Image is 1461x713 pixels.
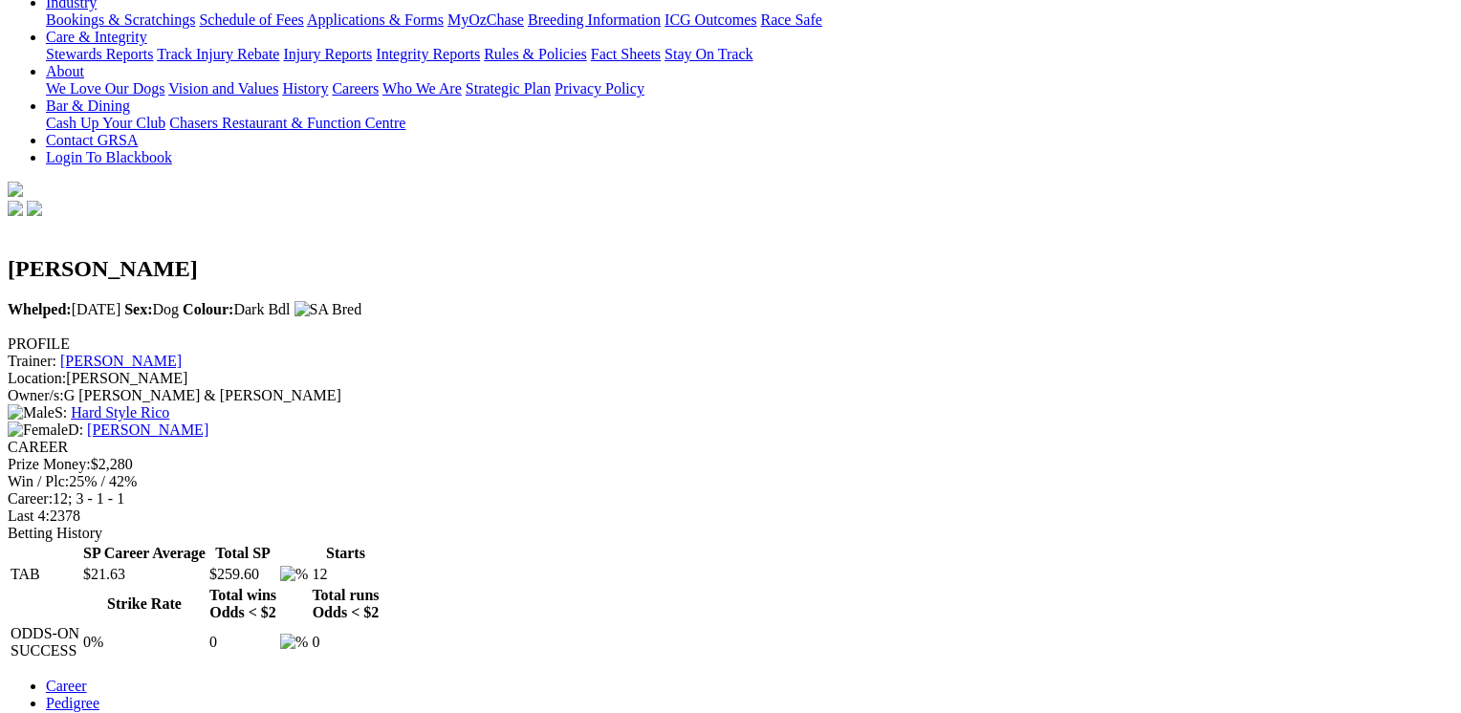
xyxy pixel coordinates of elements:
th: Total runs Odds < $2 [311,586,380,622]
b: Sex: [124,301,152,317]
span: Win / Plc: [8,473,69,489]
h2: [PERSON_NAME] [8,256,1439,282]
a: We Love Our Dogs [46,80,164,97]
span: S: [8,404,67,421]
div: CAREER [8,439,1439,456]
b: Colour: [183,301,233,317]
th: Strike Rate [82,586,207,622]
a: Cash Up Your Club [46,115,165,131]
div: About [46,80,1439,97]
div: G [PERSON_NAME] & [PERSON_NAME] [8,387,1439,404]
div: $2,280 [8,456,1439,473]
img: logo-grsa-white.png [8,182,23,197]
span: Career: [8,490,53,507]
a: Integrity Reports [376,46,480,62]
td: $259.60 [208,565,277,584]
a: Privacy Policy [555,80,644,97]
th: Total SP [208,544,277,563]
div: Industry [46,11,1439,29]
span: [DATE] [8,301,120,317]
img: % [280,566,308,583]
a: Breeding Information [528,11,661,28]
a: Care & Integrity [46,29,147,45]
a: Who We Are [382,80,462,97]
div: PROFILE [8,335,1439,353]
a: Race Safe [760,11,821,28]
a: Pedigree [46,695,99,711]
div: 2378 [8,508,1439,525]
td: 12 [311,565,380,584]
a: ICG Outcomes [665,11,756,28]
img: Female [8,421,68,439]
a: Vision and Values [168,80,278,97]
div: [PERSON_NAME] [8,370,1439,387]
img: % [280,634,308,651]
a: Rules & Policies [484,46,587,62]
span: Trainer: [8,353,56,369]
a: Hard Style Rico [71,404,169,421]
b: Whelped: [8,301,72,317]
th: Total wins Odds < $2 [208,586,277,622]
a: Bar & Dining [46,97,130,114]
a: Stewards Reports [46,46,153,62]
a: About [46,63,84,79]
a: Careers [332,80,379,97]
div: Bar & Dining [46,115,1439,132]
div: Betting History [8,525,1439,542]
a: Fact Sheets [591,46,661,62]
img: twitter.svg [27,201,42,216]
td: 0% [82,624,207,660]
th: Starts [311,544,380,563]
a: Strategic Plan [466,80,551,97]
a: Bookings & Scratchings [46,11,195,28]
img: Male [8,404,55,421]
a: MyOzChase [447,11,524,28]
span: Dark Bdl [183,301,290,317]
td: $21.63 [82,565,207,584]
a: Stay On Track [665,46,752,62]
a: Career [46,678,87,694]
div: Care & Integrity [46,46,1439,63]
td: 0 [311,624,380,660]
a: History [282,80,328,97]
a: Chasers Restaurant & Function Centre [169,115,405,131]
span: Dog [124,301,179,317]
a: Schedule of Fees [199,11,303,28]
th: SP Career Average [82,544,207,563]
td: ODDS-ON SUCCESS [10,624,80,660]
img: facebook.svg [8,201,23,216]
a: Applications & Forms [307,11,444,28]
a: Track Injury Rebate [157,46,279,62]
a: [PERSON_NAME] [87,421,208,438]
span: D: [8,421,83,438]
td: 0 [208,624,277,660]
a: Contact GRSA [46,132,138,148]
a: Login To Blackbook [46,149,172,165]
span: Last 4: [8,508,50,524]
img: SA Bred [294,301,362,318]
a: Injury Reports [283,46,372,62]
span: Owner/s: [8,387,64,403]
span: Prize Money: [8,456,91,472]
div: 25% / 42% [8,473,1439,490]
a: [PERSON_NAME] [60,353,182,369]
span: Location: [8,370,66,386]
div: 12; 3 - 1 - 1 [8,490,1439,508]
td: TAB [10,565,80,584]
